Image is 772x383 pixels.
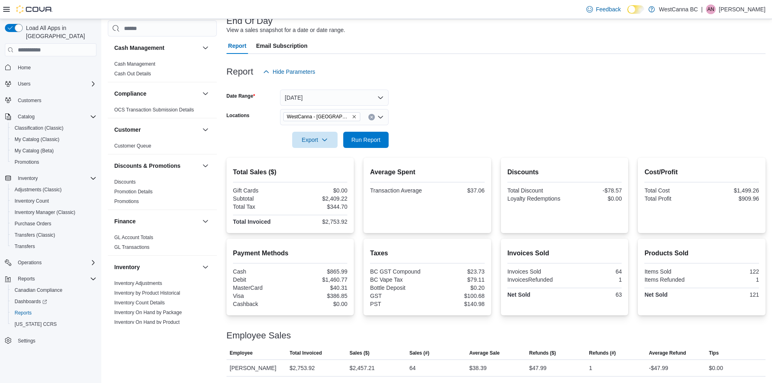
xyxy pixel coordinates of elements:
[292,285,347,291] div: $40.31
[627,5,644,14] input: Dark Mode
[11,219,96,229] span: Purchase Orders
[11,185,96,195] span: Adjustments (Classic)
[16,5,53,13] img: Cova
[709,350,719,356] span: Tips
[227,112,250,119] label: Locations
[292,203,347,210] div: $344.70
[15,125,64,131] span: Classification (Classic)
[108,177,217,210] div: Discounts & Promotions
[114,143,151,149] a: Customer Queue
[15,336,38,346] a: Settings
[349,350,369,356] span: Sales ($)
[11,208,96,217] span: Inventory Manager (Classic)
[15,79,34,89] button: Users
[227,26,345,34] div: View a sales snapshot for a date or date range.
[8,296,100,307] a: Dashboards
[114,162,199,170] button: Discounts & Promotions
[18,259,42,266] span: Operations
[18,276,35,282] span: Reports
[233,195,289,202] div: Subtotal
[114,217,199,225] button: Finance
[114,71,151,77] a: Cash Out Details
[704,291,759,298] div: 121
[114,280,162,287] span: Inventory Adjustments
[589,363,592,373] div: 1
[11,230,96,240] span: Transfers (Classic)
[114,300,165,306] a: Inventory Count Details
[649,363,668,373] div: -$47.99
[11,308,35,318] a: Reports
[8,285,100,296] button: Canadian Compliance
[11,208,79,217] a: Inventory Manager (Classic)
[644,195,700,202] div: Total Profit
[8,229,100,241] button: Transfers (Classic)
[507,187,563,194] div: Total Discount
[644,291,667,298] strong: Net Sold
[15,173,41,183] button: Inventory
[8,134,100,145] button: My Catalog (Classic)
[114,217,136,225] h3: Finance
[18,113,34,120] span: Catalog
[370,301,426,307] div: PST
[114,188,153,195] span: Promotion Details
[114,44,165,52] h3: Cash Management
[283,112,360,121] span: WestCanna - Broadway
[15,321,57,327] span: [US_STATE] CCRS
[108,233,217,255] div: Finance
[8,218,100,229] button: Purchase Orders
[507,268,563,275] div: Invoices Sold
[11,146,96,156] span: My Catalog (Beta)
[583,1,624,17] a: Feedback
[292,187,347,194] div: $0.00
[8,319,100,330] button: [US_STATE] CCRS
[227,331,291,340] h3: Employee Sales
[2,173,100,184] button: Inventory
[15,198,49,204] span: Inventory Count
[114,198,139,205] span: Promotions
[429,301,485,307] div: $140.98
[11,157,43,167] a: Promotions
[8,307,100,319] button: Reports
[349,363,374,373] div: $2,457.21
[529,363,547,373] div: $47.99
[227,360,287,376] div: [PERSON_NAME]
[114,61,155,67] a: Cash Management
[114,107,194,113] a: OCS Transaction Submission Details
[114,179,136,185] a: Discounts
[15,95,96,105] span: Customers
[370,285,426,291] div: Bottle Deposit
[233,203,289,210] div: Total Tax
[2,94,100,106] button: Customers
[114,263,199,271] button: Inventory
[429,293,485,299] div: $100.68
[566,268,622,275] div: 64
[11,123,96,133] span: Classification (Classic)
[114,90,146,98] h3: Compliance
[114,309,182,316] span: Inventory On Hand by Package
[11,319,60,329] a: [US_STATE] CCRS
[15,159,39,165] span: Promotions
[201,262,210,272] button: Inventory
[11,308,96,318] span: Reports
[507,195,563,202] div: Loyalty Redemptions
[15,274,96,284] span: Reports
[15,220,51,227] span: Purchase Orders
[8,207,100,218] button: Inventory Manager (Classic)
[11,135,96,144] span: My Catalog (Classic)
[15,209,75,216] span: Inventory Manager (Classic)
[114,71,151,77] span: Cash Out Details
[292,268,347,275] div: $865.99
[201,125,210,135] button: Customer
[704,268,759,275] div: 122
[11,242,38,251] a: Transfers
[368,114,375,120] button: Clear input
[273,68,315,76] span: Hide Parameters
[228,38,246,54] span: Report
[709,363,723,373] div: $0.00
[287,113,350,121] span: WestCanna - [GEOGRAPHIC_DATA]
[15,258,45,267] button: Operations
